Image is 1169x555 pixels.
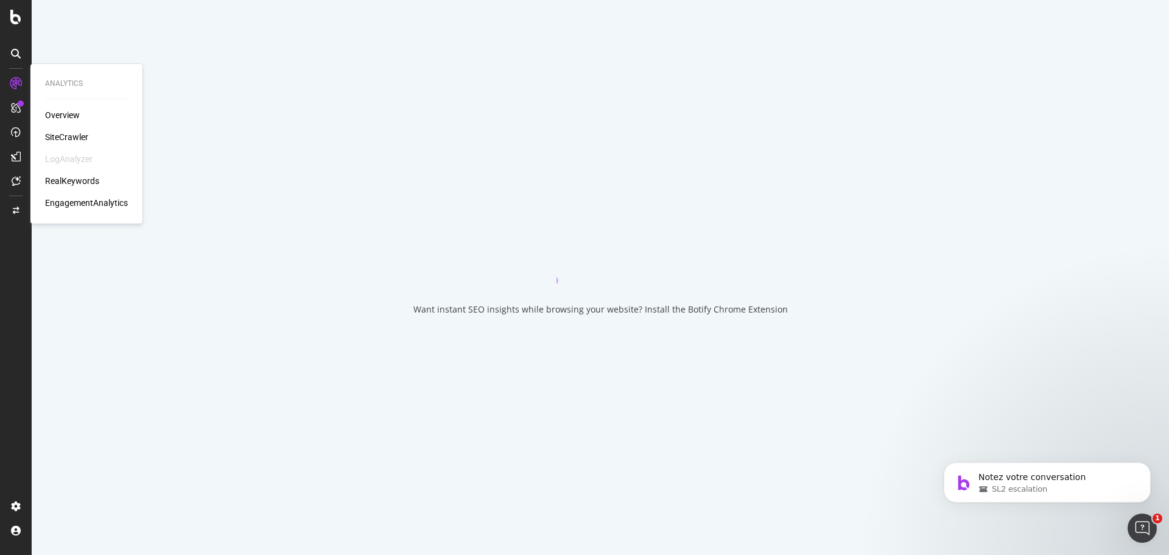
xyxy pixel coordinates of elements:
[45,153,93,165] div: LogAnalyzer
[45,175,99,187] a: RealKeywords
[45,197,128,209] a: EngagementAnalytics
[556,240,644,284] div: animation
[45,79,128,89] div: Analytics
[413,303,788,316] div: Want instant SEO insights while browsing your website? Install the Botify Chrome Extension
[45,109,80,121] a: Overview
[1153,514,1162,523] span: 1
[45,131,88,143] a: SiteCrawler
[925,437,1169,522] iframe: Intercom notifications message
[1128,514,1157,543] iframe: Intercom live chat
